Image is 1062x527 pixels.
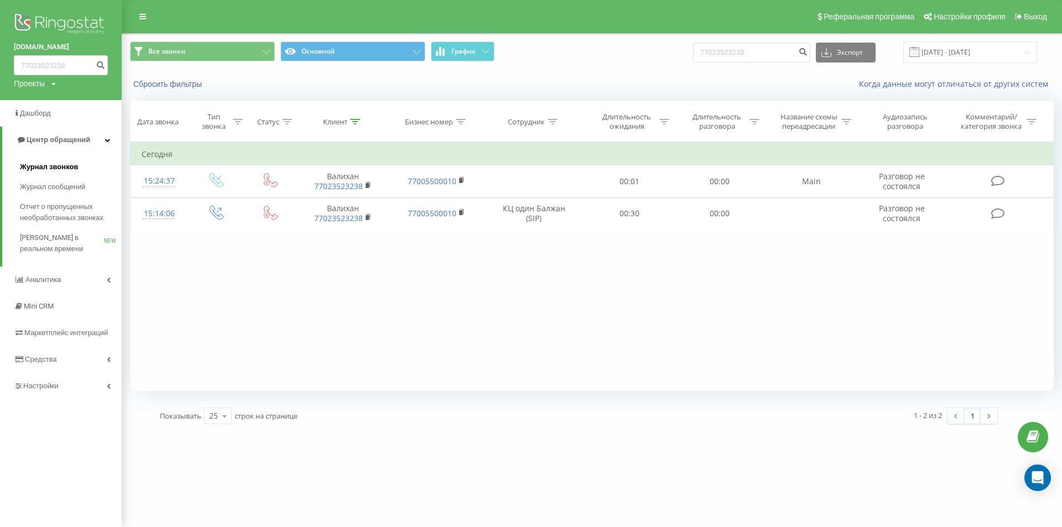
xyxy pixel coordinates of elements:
[20,232,104,254] span: [PERSON_NAME] в реальном времени
[859,79,1054,89] a: Когда данные могут отличаться от других систем
[142,170,177,192] div: 15:24:37
[959,112,1024,131] div: Комментарий/категория звонка
[148,47,185,56] span: Все звонки
[879,203,925,223] span: Разговор не состоялся
[257,117,279,127] div: Статус
[20,109,51,117] span: Дашборд
[508,117,545,127] div: Сотрудник
[296,197,389,229] td: Валихан
[25,355,57,363] span: Средства
[14,55,108,75] input: Поиск по номеру
[296,165,389,197] td: Валихан
[198,112,230,131] div: Тип звонка
[693,43,810,62] input: Поиск по номеру
[14,78,45,89] div: Проекты
[765,165,858,197] td: Main
[451,48,476,55] span: График
[24,302,54,310] span: Mini CRM
[1024,465,1051,491] div: Open Intercom Messenger
[142,203,177,225] div: 15:14:06
[1024,12,1047,21] span: Выход
[675,197,765,229] td: 00:00
[130,79,207,89] button: Сбросить фильтры
[24,328,108,337] span: Маркетплейс интеграций
[779,112,839,131] div: Название схемы переадресации
[824,12,914,21] span: Реферальная программа
[14,11,108,39] img: Ringostat logo
[934,12,1006,21] span: Настройки профиля
[405,117,453,127] div: Бизнес номер
[20,177,122,197] a: Журнал сообщений
[314,181,363,191] a: 77023523238
[483,197,584,229] td: КЦ один Балжан (SIP)
[25,275,61,284] span: Аналитика
[688,112,747,131] div: Длительность разговора
[280,41,425,61] button: Основной
[964,408,981,424] a: 1
[914,410,942,421] div: 1 - 2 из 2
[408,208,456,218] a: 77005500010
[27,135,90,144] span: Центр обращений
[585,197,675,229] td: 00:30
[2,127,122,153] a: Центр обращений
[675,165,765,197] td: 00:00
[20,228,122,259] a: [PERSON_NAME] в реальном времениNEW
[585,165,675,197] td: 00:01
[23,382,59,390] span: Настройки
[209,410,218,421] div: 25
[870,112,941,131] div: Аудиозапись разговора
[431,41,494,61] button: График
[130,41,275,61] button: Все звонки
[323,117,347,127] div: Клиент
[20,161,78,173] span: Журнал звонков
[235,411,298,421] span: строк на странице
[137,117,179,127] div: Дата звонка
[879,171,925,191] span: Разговор не состоялся
[597,112,657,131] div: Длительность ожидания
[20,181,85,192] span: Журнал сообщений
[14,41,108,53] a: [DOMAIN_NAME]
[816,43,876,62] button: Экспорт
[408,176,456,186] a: 77005500010
[20,201,116,223] span: Отчет о пропущенных необработанных звонках
[20,197,122,228] a: Отчет о пропущенных необработанных звонках
[160,411,201,421] span: Показывать
[20,157,122,177] a: Журнал звонков
[314,213,363,223] a: 77023523238
[131,143,1054,165] td: Сегодня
